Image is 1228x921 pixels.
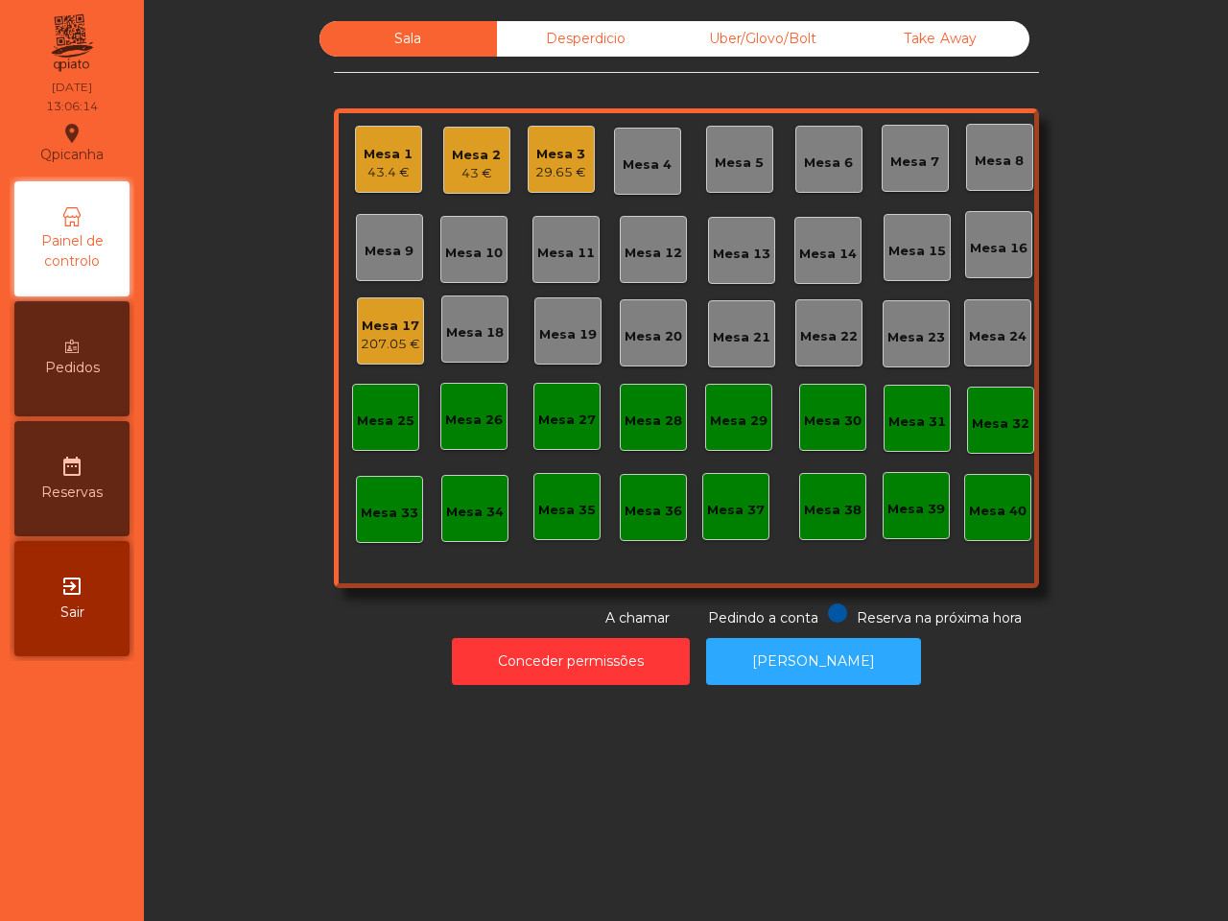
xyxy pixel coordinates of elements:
[710,412,767,431] div: Mesa 29
[361,317,420,336] div: Mesa 17
[800,327,858,346] div: Mesa 22
[605,609,670,626] span: A chamar
[799,245,857,264] div: Mesa 14
[713,245,770,264] div: Mesa 13
[713,328,770,347] div: Mesa 21
[969,327,1027,346] div: Mesa 24
[852,21,1029,57] div: Take Away
[625,502,682,521] div: Mesa 36
[60,602,84,623] span: Sair
[365,242,413,261] div: Mesa 9
[890,153,939,172] div: Mesa 7
[708,609,818,626] span: Pedindo a conta
[45,358,100,378] span: Pedidos
[706,638,921,685] button: [PERSON_NAME]
[19,231,125,272] span: Painel de controlo
[804,501,862,520] div: Mesa 38
[715,153,764,173] div: Mesa 5
[60,455,83,478] i: date_range
[40,119,104,167] div: Qpicanha
[623,155,672,175] div: Mesa 4
[60,575,83,598] i: exit_to_app
[445,244,503,263] div: Mesa 10
[535,145,586,164] div: Mesa 3
[625,244,682,263] div: Mesa 12
[357,412,414,431] div: Mesa 25
[319,21,497,57] div: Sala
[538,411,596,430] div: Mesa 27
[46,98,98,115] div: 13:06:14
[707,501,765,520] div: Mesa 37
[452,146,501,165] div: Mesa 2
[361,335,420,354] div: 207.05 €
[539,325,597,344] div: Mesa 19
[446,323,504,342] div: Mesa 18
[804,412,862,431] div: Mesa 30
[969,502,1027,521] div: Mesa 40
[888,242,946,261] div: Mesa 15
[888,413,946,432] div: Mesa 31
[364,163,413,182] div: 43.4 €
[887,500,945,519] div: Mesa 39
[674,21,852,57] div: Uber/Glovo/Bolt
[361,504,418,523] div: Mesa 33
[41,483,103,503] span: Reservas
[975,152,1024,171] div: Mesa 8
[446,503,504,522] div: Mesa 34
[60,122,83,145] i: location_on
[625,327,682,346] div: Mesa 20
[535,163,586,182] div: 29.65 €
[52,79,92,96] div: [DATE]
[537,244,595,263] div: Mesa 11
[48,10,95,77] img: qpiato
[804,153,853,173] div: Mesa 6
[364,145,413,164] div: Mesa 1
[970,239,1027,258] div: Mesa 16
[497,21,674,57] div: Desperdicio
[445,411,503,430] div: Mesa 26
[538,501,596,520] div: Mesa 35
[887,328,945,347] div: Mesa 23
[857,609,1022,626] span: Reserva na próxima hora
[452,638,690,685] button: Conceder permissões
[625,412,682,431] div: Mesa 28
[972,414,1029,434] div: Mesa 32
[452,164,501,183] div: 43 €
